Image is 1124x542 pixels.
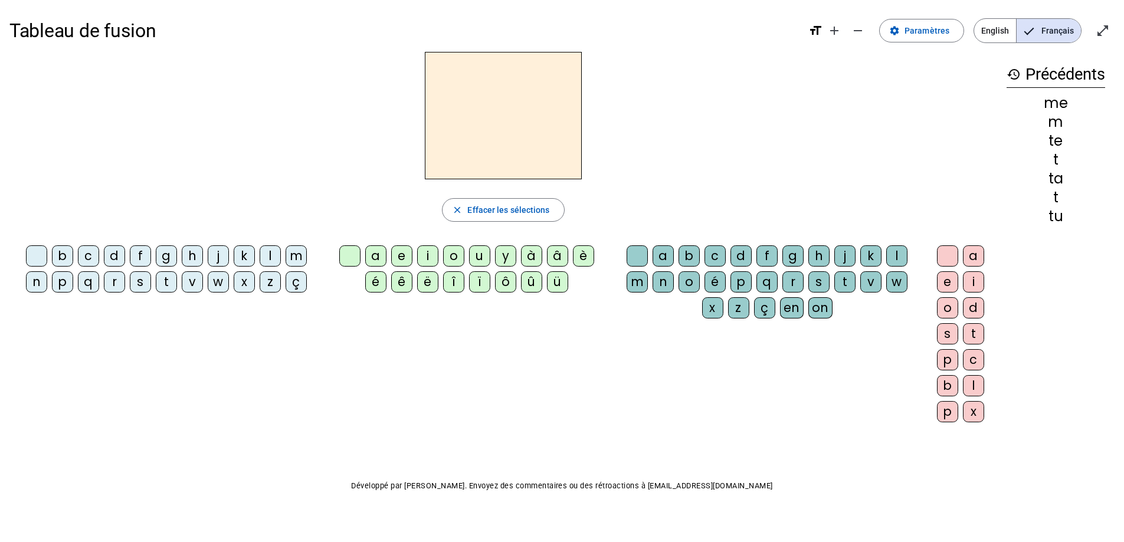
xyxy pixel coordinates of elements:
div: ë [417,271,438,293]
div: te [1007,134,1105,148]
div: q [78,271,99,293]
div: e [937,271,958,293]
div: r [104,271,125,293]
div: ô [495,271,516,293]
mat-icon: format_size [808,24,822,38]
div: t [156,271,177,293]
div: è [573,245,594,267]
div: ta [1007,172,1105,186]
div: n [26,271,47,293]
div: b [679,245,700,267]
div: p [937,349,958,370]
div: i [963,271,984,293]
div: x [963,401,984,422]
div: à [521,245,542,267]
div: tu [1007,209,1105,224]
div: v [182,271,203,293]
div: on [808,297,833,318]
div: c [963,349,984,370]
div: ï [469,271,490,293]
span: Français [1017,19,1081,42]
div: x [702,297,723,318]
div: i [417,245,438,267]
div: x [234,271,255,293]
p: Développé par [PERSON_NAME]. Envoyez des commentaires ou des rétroactions à [EMAIL_ADDRESS][DOMAI... [9,479,1115,493]
div: n [653,271,674,293]
div: u [469,245,490,267]
span: Effacer les sélections [467,203,549,217]
button: Diminuer la taille de la police [846,19,870,42]
h1: Tableau de fusion [9,12,799,50]
mat-icon: close [452,205,463,215]
button: Augmenter la taille de la police [822,19,846,42]
div: t [1007,153,1105,167]
div: l [886,245,907,267]
div: a [653,245,674,267]
div: d [963,297,984,318]
div: r [782,271,804,293]
div: m [1007,115,1105,129]
mat-icon: open_in_full [1096,24,1110,38]
span: Paramètres [905,24,949,38]
mat-icon: settings [889,25,900,36]
div: î [443,271,464,293]
div: b [52,245,73,267]
div: m [286,245,307,267]
div: z [260,271,281,293]
div: c [78,245,99,267]
div: l [260,245,281,267]
div: â [547,245,568,267]
mat-button-toggle-group: Language selection [974,18,1082,43]
div: j [208,245,229,267]
div: o [679,271,700,293]
div: û [521,271,542,293]
div: t [963,323,984,344]
div: ü [547,271,568,293]
div: g [782,245,804,267]
div: k [860,245,881,267]
div: z [728,297,749,318]
mat-icon: add [827,24,841,38]
div: a [365,245,386,267]
div: g [156,245,177,267]
div: q [756,271,778,293]
div: b [937,375,958,396]
div: d [730,245,752,267]
div: ç [754,297,775,318]
span: English [974,19,1016,42]
mat-icon: history [1007,67,1021,81]
div: o [937,297,958,318]
div: w [886,271,907,293]
div: s [808,271,830,293]
div: f [756,245,778,267]
div: d [104,245,125,267]
div: v [860,271,881,293]
button: Effacer les sélections [442,198,564,222]
div: h [182,245,203,267]
div: me [1007,96,1105,110]
div: h [808,245,830,267]
div: p [52,271,73,293]
div: p [937,401,958,422]
div: w [208,271,229,293]
div: l [963,375,984,396]
div: a [963,245,984,267]
mat-icon: remove [851,24,865,38]
div: k [234,245,255,267]
div: p [730,271,752,293]
div: s [130,271,151,293]
div: ê [391,271,412,293]
div: t [1007,190,1105,205]
div: é [365,271,386,293]
div: o [443,245,464,267]
div: m [627,271,648,293]
div: en [780,297,804,318]
div: c [704,245,726,267]
div: ç [286,271,307,293]
h3: Précédents [1007,61,1105,88]
button: Entrer en plein écran [1091,19,1115,42]
div: s [937,323,958,344]
div: f [130,245,151,267]
div: e [391,245,412,267]
button: Paramètres [879,19,964,42]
